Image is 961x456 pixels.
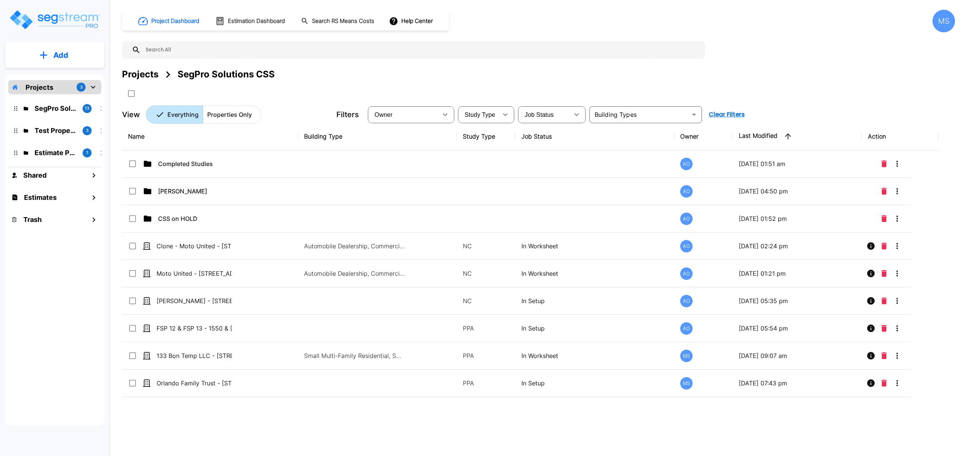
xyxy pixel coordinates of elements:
[122,109,140,120] p: View
[878,293,890,308] button: Delete
[739,269,856,278] p: [DATE] 01:21 pm
[890,239,905,254] button: More-Options
[739,296,856,305] p: [DATE] 05:35 pm
[680,240,693,252] div: AO
[878,376,890,391] button: Delete
[739,187,856,196] p: [DATE] 04:50 pm
[9,9,101,30] img: Logo
[336,109,359,120] p: Filters
[878,239,890,254] button: Delete
[863,266,878,281] button: Info
[515,123,674,150] th: Job Status
[739,159,856,168] p: [DATE] 01:51 am
[23,170,47,180] h1: Shared
[890,211,905,226] button: More-Options
[739,351,856,360] p: [DATE] 09:07 am
[463,379,509,388] p: PPA
[739,324,856,333] p: [DATE] 05:54 pm
[521,269,668,278] p: In Worksheet
[525,112,554,118] span: Job Status
[706,107,748,122] button: Clear Filters
[312,17,374,26] h1: Search RS Means Costs
[890,156,905,171] button: More-Options
[207,110,252,119] p: Properties Only
[680,158,693,170] div: AO
[878,266,890,281] button: Delete
[212,13,289,29] button: Estimation Dashboard
[86,127,89,134] p: 3
[158,159,233,168] p: Completed Studies
[53,50,68,61] p: Add
[863,293,878,308] button: Info
[23,214,42,225] h1: Trash
[739,214,856,223] p: [DATE] 01:52 pm
[689,109,699,120] button: Open
[459,104,498,125] div: Select
[680,377,693,390] div: MS
[24,192,57,202] h1: Estimates
[890,266,905,281] button: More-Options
[178,68,275,81] div: SegPro Solutions CSS
[203,106,261,124] button: Properties Only
[878,211,890,226] button: Delete
[521,351,668,360] p: In Worksheet
[167,110,199,119] p: Everything
[85,105,89,112] p: 13
[890,376,905,391] button: More-Options
[733,123,862,150] th: Last Modified
[878,184,890,199] button: Delete
[878,321,890,336] button: Delete
[157,324,232,333] p: FSP 12 & FSP 13 - 1550 & [STREET_ADDRESS]
[739,242,856,251] p: [DATE] 02:24 pm
[151,17,199,26] h1: Project Dashboard
[465,112,495,118] span: Study Type
[521,379,668,388] p: In Setup
[387,14,436,28] button: Help Center
[890,348,905,363] button: More-Options
[158,214,233,223] p: CSS on HOLD
[680,350,693,362] div: MS
[463,351,509,360] p: PPA
[863,376,878,391] button: Info
[146,106,203,124] button: Everything
[592,109,687,120] input: Building Types
[369,104,438,125] div: Select
[932,10,955,32] div: MS
[304,351,405,360] p: Small Multi-Family Residential, Small Multi-Family Residential Site
[863,348,878,363] button: Info
[86,149,88,156] p: 1
[298,123,456,150] th: Building Type
[157,269,232,278] p: Moto United - [STREET_ADDRESS]
[5,44,104,66] button: Add
[141,41,701,59] input: Search All
[157,296,232,305] p: [PERSON_NAME] - [STREET_ADDRESS]
[304,242,405,251] p: Automobile Dealership, Commercial Property Site
[680,185,693,198] div: AO
[35,103,77,113] p: SegPro Solutions CSS
[680,213,693,225] div: AO
[862,123,938,150] th: Action
[26,82,53,92] p: Projects
[375,112,393,118] span: Owner
[80,84,83,91] p: 3
[890,184,905,199] button: More-Options
[146,106,261,124] div: Platform
[228,17,285,26] h1: Estimation Dashboard
[135,13,203,29] button: Project Dashboard
[298,14,378,29] button: Search RS Means Costs
[521,296,668,305] p: In Setup
[304,269,405,278] p: Automobile Dealership, Commercial Property Site
[463,324,509,333] p: PPA
[863,239,878,254] button: Info
[157,351,232,360] p: 133 Bon Temp LLC - [STREET_ADDRESS]
[463,269,509,278] p: NC
[863,321,878,336] button: Info
[890,321,905,336] button: More-Options
[35,125,77,136] p: Test Property Folder
[463,296,509,305] p: NC
[680,267,693,280] div: AO
[521,324,668,333] p: In Setup
[157,379,232,388] p: Orlando Family Trust - [STREET_ADDRESS]
[35,148,77,158] p: Estimate Property
[124,86,139,101] button: SelectAll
